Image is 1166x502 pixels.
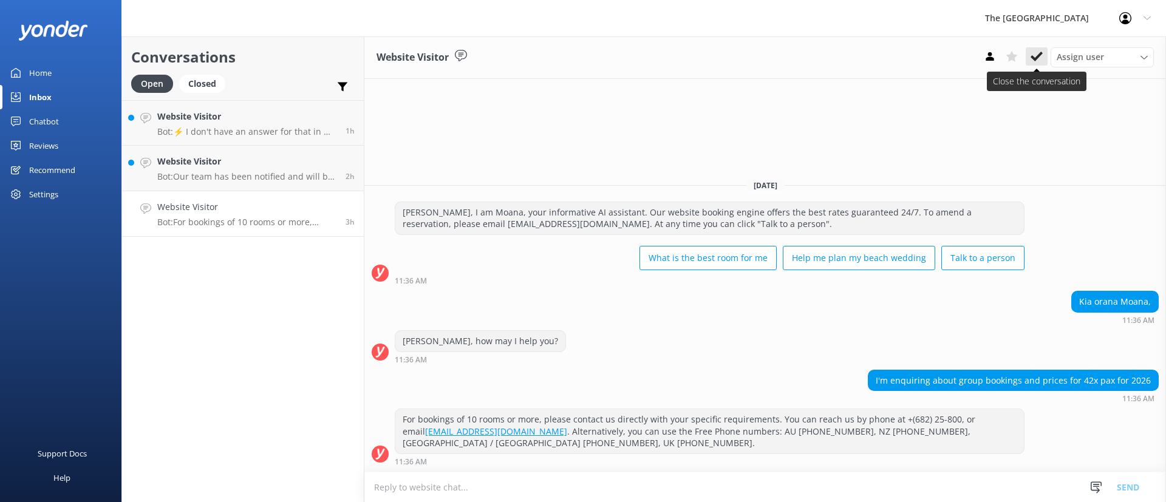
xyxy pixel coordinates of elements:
[29,61,52,85] div: Home
[157,110,336,123] h4: Website Visitor
[395,355,566,364] div: Sep 14 2025 11:36am (UTC -10:00) Pacific/Honolulu
[425,426,567,437] a: [EMAIL_ADDRESS][DOMAIN_NAME]
[1071,316,1159,324] div: Sep 14 2025 11:36am (UTC -10:00) Pacific/Honolulu
[346,171,355,181] span: Sep 14 2025 12:41pm (UTC -10:00) Pacific/Honolulu
[29,182,58,206] div: Settings
[157,217,336,228] p: Bot: For bookings of 10 rooms or more, please contact us directly with your specific requirements...
[122,146,364,191] a: Website VisitorBot:Our team has been notified and will be with you as soon as possible. Alternati...
[122,100,364,146] a: Website VisitorBot:⚡ I don't have an answer for that in my knowledge base. Please try and rephras...
[377,50,449,66] h3: Website Visitor
[868,370,1158,391] div: I'm enquiring about group bookings and prices for 42x pax for 2026
[179,76,231,90] a: Closed
[1122,317,1154,324] strong: 11:36 AM
[29,134,58,158] div: Reviews
[157,171,336,182] p: Bot: Our team has been notified and will be with you as soon as possible. Alternatively, you can ...
[38,441,87,466] div: Support Docs
[395,458,427,466] strong: 11:36 AM
[131,46,355,69] h2: Conversations
[868,394,1159,402] div: Sep 14 2025 11:36am (UTC -10:00) Pacific/Honolulu
[1122,395,1154,402] strong: 11:36 AM
[29,85,52,109] div: Inbox
[346,126,355,136] span: Sep 14 2025 02:26pm (UTC -10:00) Pacific/Honolulu
[395,409,1024,453] div: For bookings of 10 rooms or more, please contact us directly with your specific requirements. You...
[1051,47,1154,67] div: Assign User
[131,75,173,93] div: Open
[395,202,1024,234] div: [PERSON_NAME], I am Moana, your informative AI assistant. Our website booking engine offers the b...
[157,200,336,214] h4: Website Visitor
[29,158,75,182] div: Recommend
[746,180,785,191] span: [DATE]
[179,75,225,93] div: Closed
[157,155,336,168] h4: Website Visitor
[122,191,364,237] a: Website VisitorBot:For bookings of 10 rooms or more, please contact us directly with your specifi...
[18,21,88,41] img: yonder-white-logo.png
[131,76,179,90] a: Open
[395,276,1025,285] div: Sep 14 2025 11:36am (UTC -10:00) Pacific/Honolulu
[639,246,777,270] button: What is the best room for me
[783,246,935,270] button: Help me plan my beach wedding
[1072,291,1158,312] div: Kia orana Moana,
[346,217,355,227] span: Sep 14 2025 11:36am (UTC -10:00) Pacific/Honolulu
[395,457,1025,466] div: Sep 14 2025 11:36am (UTC -10:00) Pacific/Honolulu
[29,109,59,134] div: Chatbot
[941,246,1025,270] button: Talk to a person
[395,331,565,351] div: [PERSON_NAME], how may I help you?
[53,466,70,490] div: Help
[395,356,427,364] strong: 11:36 AM
[157,126,336,137] p: Bot: ⚡ I don't have an answer for that in my knowledge base. Please try and rephrase your questio...
[395,277,427,285] strong: 11:36 AM
[1057,50,1104,64] span: Assign user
